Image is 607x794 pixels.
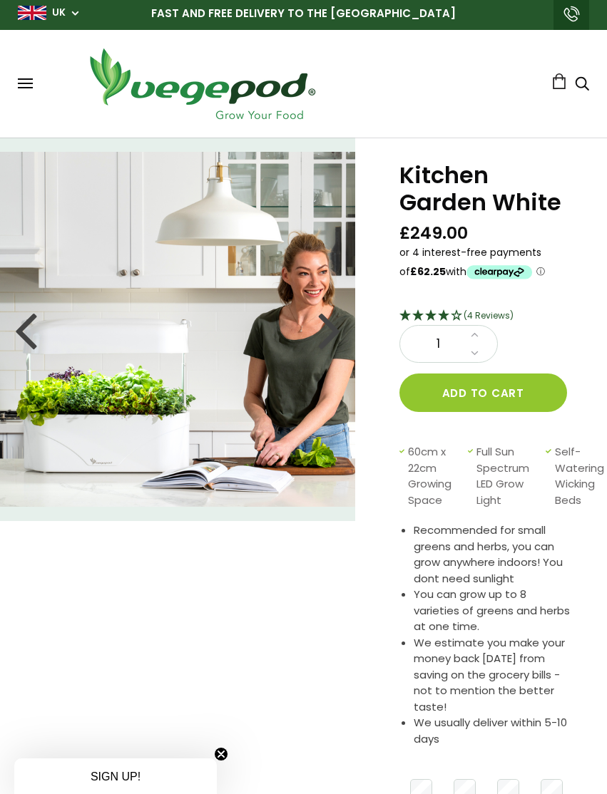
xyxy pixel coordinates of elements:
[399,162,571,217] h1: Kitchen Garden White
[52,6,66,20] a: UK
[466,326,483,344] a: Increase quantity by 1
[77,44,327,123] img: Vegepod
[464,309,514,321] span: (4 Reviews)
[399,307,571,326] div: 4 Stars - 4 Reviews
[414,715,571,747] li: We usually deliver within 5-10 days
[466,344,483,363] a: Decrease quantity by 1
[575,78,589,93] a: Search
[399,373,567,412] button: Add to cart
[414,522,571,587] li: Recommended for small greens and herbs, you can grow anywhere indoors! You dont need sunlight
[476,444,539,508] span: Full Sun Spectrum LED Grow Light
[14,758,217,794] div: SIGN UP!Close teaser
[408,444,461,508] span: 60cm x 22cm Growing Space
[91,770,141,783] span: SIGN UP!
[18,6,46,20] img: gb_large.png
[214,747,228,761] button: Close teaser
[414,635,571,716] li: We estimate you make your money back [DATE] from saving on the grocery bills - not to mention the...
[414,587,571,635] li: You can grow up to 8 varieties of greens and herbs at one time.
[399,222,468,244] span: £249.00
[414,335,463,354] span: 1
